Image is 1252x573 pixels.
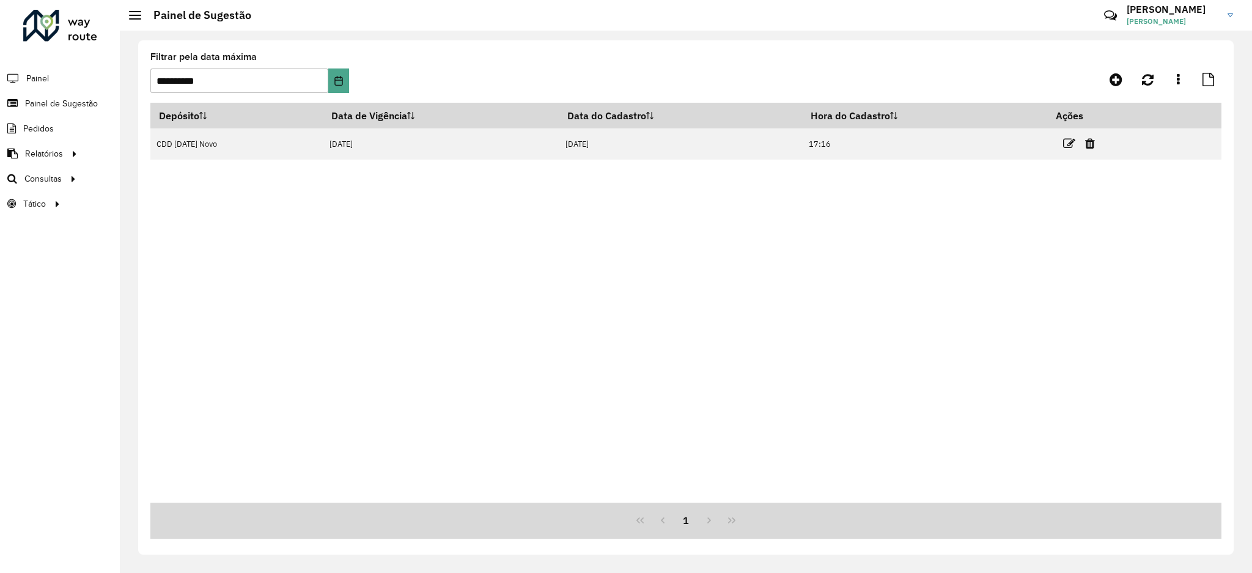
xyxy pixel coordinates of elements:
[1085,135,1095,152] a: Excluir
[25,147,63,160] span: Relatórios
[141,9,251,22] h2: Painel de Sugestão
[150,103,323,128] th: Depósito
[674,509,698,532] button: 1
[23,122,54,135] span: Pedidos
[803,103,1047,128] th: Hora do Cadastro
[1097,2,1124,29] a: Contato Rápido
[323,128,559,160] td: [DATE]
[559,103,803,128] th: Data do Cadastro
[1047,103,1121,128] th: Ações
[323,103,559,128] th: Data de Vigência
[559,128,803,160] td: [DATE]
[24,172,62,185] span: Consultas
[1127,16,1218,27] span: [PERSON_NAME]
[150,50,257,64] label: Filtrar pela data máxima
[1063,135,1075,152] a: Editar
[328,68,349,93] button: Choose Date
[26,72,49,85] span: Painel
[150,128,323,160] td: CDD [DATE] Novo
[1127,4,1218,15] h3: [PERSON_NAME]
[23,198,46,210] span: Tático
[803,128,1047,160] td: 17:16
[25,97,98,110] span: Painel de Sugestão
